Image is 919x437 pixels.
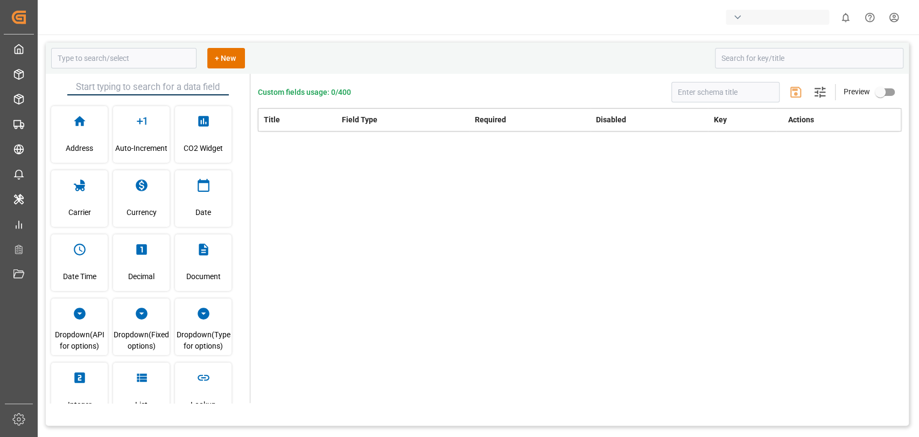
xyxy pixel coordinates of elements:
[207,48,245,68] button: + New
[135,390,148,419] span: List
[833,5,858,30] button: show 0 new notifications
[115,134,167,163] span: Auto-Increment
[776,109,901,131] th: Actions
[184,134,223,163] span: CO2 Widget
[708,109,776,131] th: Key
[68,390,92,419] span: Integer
[67,79,229,95] input: Start typing to search for a data field
[336,109,469,131] th: Field Type
[127,198,157,227] span: Currency
[195,198,211,227] span: Date
[66,134,93,163] span: Address
[63,262,96,291] span: Date Time
[858,5,882,30] button: Help Center
[186,262,221,291] span: Document
[844,87,870,96] span: Preview
[51,326,108,355] span: Dropdown(API for options)
[175,326,231,355] span: Dropdown(Type for options)
[715,48,903,68] input: Search for key/title
[469,109,590,131] th: Required
[671,82,780,102] input: Enter schema title
[113,326,170,355] span: Dropdown(Fixed options)
[191,390,216,419] span: Lookup
[51,48,197,68] input: Type to search/select
[68,198,91,227] span: Carrier
[591,109,708,131] th: Disabled
[128,262,155,291] span: Decimal
[258,87,351,98] span: Custom fields usage: 0/400
[258,109,336,131] th: Title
